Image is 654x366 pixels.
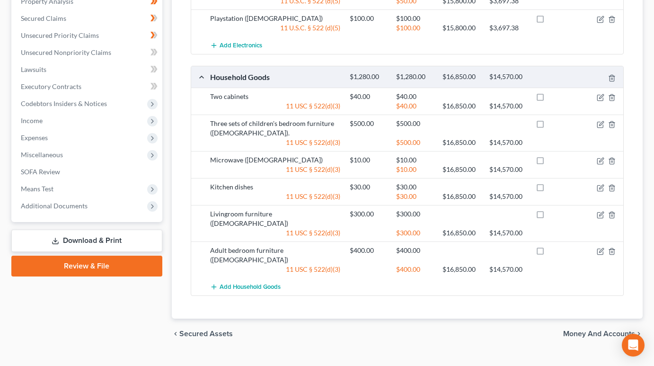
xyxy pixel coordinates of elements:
[21,14,66,22] span: Secured Claims
[438,23,484,33] div: $15,800.00
[485,138,531,147] div: $14,570.00
[485,72,531,81] div: $14,570.00
[391,246,438,255] div: $400.00
[391,265,438,274] div: $400.00
[11,230,162,252] a: Download & Print
[205,246,345,265] div: Adult bedroom furniture ([DEMOGRAPHIC_DATA])
[11,256,162,277] a: Review & File
[21,31,99,39] span: Unsecured Priority Claims
[13,61,162,78] a: Lawsuits
[485,165,531,174] div: $14,570.00
[345,209,391,219] div: $300.00
[21,151,63,159] span: Miscellaneous
[205,209,345,228] div: Livingroom furniture ([DEMOGRAPHIC_DATA])
[563,330,643,338] button: Money and Accounts chevron_right
[391,119,438,128] div: $500.00
[210,278,281,295] button: Add Household Goods
[563,330,635,338] span: Money and Accounts
[485,228,531,238] div: $14,570.00
[345,119,391,128] div: $500.00
[345,14,391,23] div: $100.00
[21,134,48,142] span: Expenses
[172,330,233,338] button: chevron_left Secured Assets
[13,78,162,95] a: Executory Contracts
[21,82,81,90] span: Executory Contracts
[179,330,233,338] span: Secured Assets
[391,72,438,81] div: $1,280.00
[21,116,43,125] span: Income
[391,155,438,165] div: $10.00
[345,72,391,81] div: $1,280.00
[21,168,60,176] span: SOFA Review
[205,72,345,82] div: Household Goods
[21,48,111,56] span: Unsecured Nonpriority Claims
[345,182,391,192] div: $30.00
[391,101,438,111] div: $40.00
[485,192,531,201] div: $14,570.00
[205,192,345,201] div: 11 USC § 522(d)(3)
[205,101,345,111] div: 11 USC § 522(d)(3)
[391,165,438,174] div: $10.00
[391,209,438,219] div: $300.00
[21,202,88,210] span: Additional Documents
[205,155,345,165] div: Microwave ([DEMOGRAPHIC_DATA])
[391,14,438,23] div: $100.00
[210,36,262,54] button: Add Electronics
[438,101,484,111] div: $16,850.00
[220,283,281,291] span: Add Household Goods
[485,101,531,111] div: $14,570.00
[220,42,262,49] span: Add Electronics
[13,163,162,180] a: SOFA Review
[345,92,391,101] div: $40.00
[205,92,345,101] div: Two cabinets
[391,182,438,192] div: $30.00
[438,138,484,147] div: $16,850.00
[635,330,643,338] i: chevron_right
[438,165,484,174] div: $16,850.00
[345,155,391,165] div: $10.00
[172,330,179,338] i: chevron_left
[205,182,345,192] div: Kitchen dishes
[205,23,345,33] div: 11 U.S.C. § 522 (d)(5)
[485,265,531,274] div: $14,570.00
[391,92,438,101] div: $40.00
[622,334,645,357] div: Open Intercom Messenger
[345,246,391,255] div: $400.00
[438,72,484,81] div: $16,850.00
[13,44,162,61] a: Unsecured Nonpriority Claims
[391,138,438,147] div: $500.00
[391,228,438,238] div: $300.00
[205,119,345,138] div: Three sets of children's bedroom furniture ([DEMOGRAPHIC_DATA]).
[21,65,46,73] span: Lawsuits
[13,10,162,27] a: Secured Claims
[438,265,484,274] div: $16,850.00
[205,228,345,238] div: 11 USC § 522(d)(3)
[21,99,107,107] span: Codebtors Insiders & Notices
[13,27,162,44] a: Unsecured Priority Claims
[205,138,345,147] div: 11 USC § 522(d)(3)
[21,185,53,193] span: Means Test
[205,14,345,23] div: Playstation ([DEMOGRAPHIC_DATA])
[438,192,484,201] div: $16,850.00
[485,23,531,33] div: $3,697.38
[205,165,345,174] div: 11 USC § 522(d)(3)
[438,228,484,238] div: $16,850.00
[205,265,345,274] div: 11 USC § 522(d)(3)
[391,23,438,33] div: $100.00
[391,192,438,201] div: $30.00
